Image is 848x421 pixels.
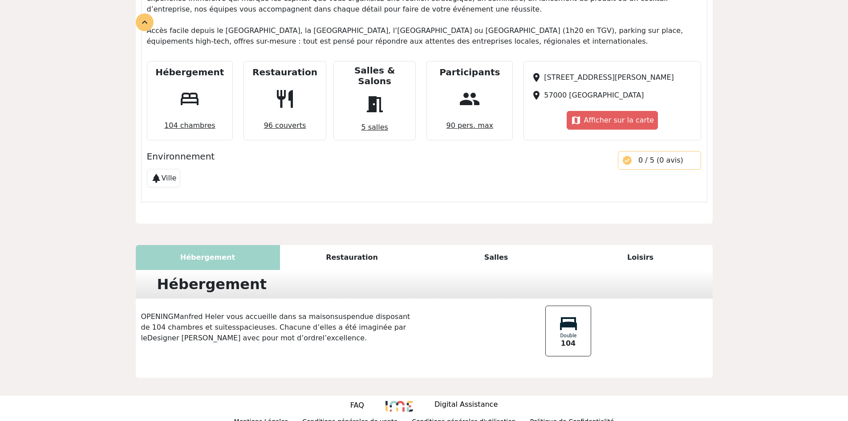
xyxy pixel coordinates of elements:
[337,65,412,86] h5: Salles & Salons
[252,67,317,78] h5: Restauration
[280,245,424,270] div: Restauration
[531,72,542,83] span: place
[350,400,364,413] a: FAQ
[161,117,219,135] span: 104 chambres
[638,156,683,164] span: 0 / 5 (0 avis)
[357,119,391,136] span: 5 salles
[584,116,654,124] span: Afficher sur la carte
[385,401,413,412] img: 8235.png
[544,91,644,99] span: 57000 [GEOGRAPHIC_DATA]
[175,85,204,113] span: bed
[443,117,497,135] span: 90 pers. max
[350,400,364,411] p: FAQ
[271,85,299,113] span: restaurant
[561,338,576,349] span: 104
[571,115,581,126] span: map
[136,13,154,31] div: expand_less
[136,311,424,343] p: OPENINGManfred Heler vous accueille dans sa maisonsuspendue disposant de 104 chambres et suitessp...
[622,155,633,166] span: verified
[155,67,224,78] h5: Hébergement
[531,90,542,101] span: place
[424,245,568,270] div: Salles
[568,245,713,270] div: Loisirs
[434,399,498,412] p: Digital Assistance
[152,274,272,295] div: Hébergement
[544,73,674,82] span: [STREET_ADDRESS][PERSON_NAME]
[455,85,484,113] span: people
[147,151,607,162] h5: Environnement
[260,117,310,135] span: 96 couverts
[147,169,181,188] div: Ville
[439,67,500,78] h5: Participants
[151,173,162,184] span: park
[136,245,280,270] div: Hébergement
[361,90,389,119] span: meeting_room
